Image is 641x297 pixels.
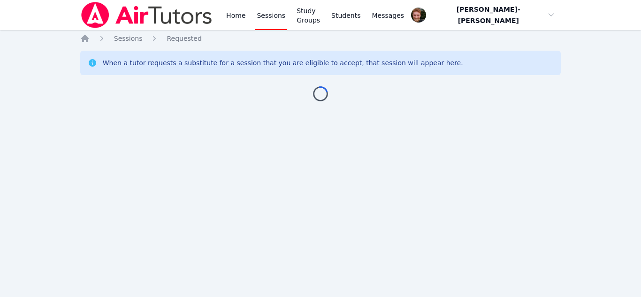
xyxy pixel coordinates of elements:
[167,34,201,43] a: Requested
[114,35,143,42] span: Sessions
[167,35,201,42] span: Requested
[80,2,213,28] img: Air Tutors
[114,34,143,43] a: Sessions
[103,58,463,68] div: When a tutor requests a substitute for a session that you are eligible to accept, that session wi...
[372,11,404,20] span: Messages
[80,34,561,43] nav: Breadcrumb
